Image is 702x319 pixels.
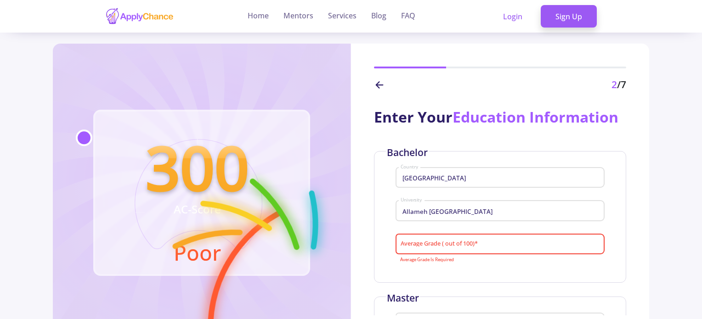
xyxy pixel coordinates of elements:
[386,146,429,160] div: Bachelor
[174,238,221,267] text: Poor
[400,257,600,263] mat-error: Average Grade Is Required
[453,107,618,127] span: Education Information
[146,126,249,208] text: 300
[105,7,174,25] img: applychance logo
[174,201,221,217] text: AC-Score
[488,5,537,28] a: Login
[541,5,597,28] a: Sign Up
[611,78,617,91] span: 2
[374,106,626,128] div: Enter Your
[617,78,626,91] span: /7
[386,291,420,306] div: Master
